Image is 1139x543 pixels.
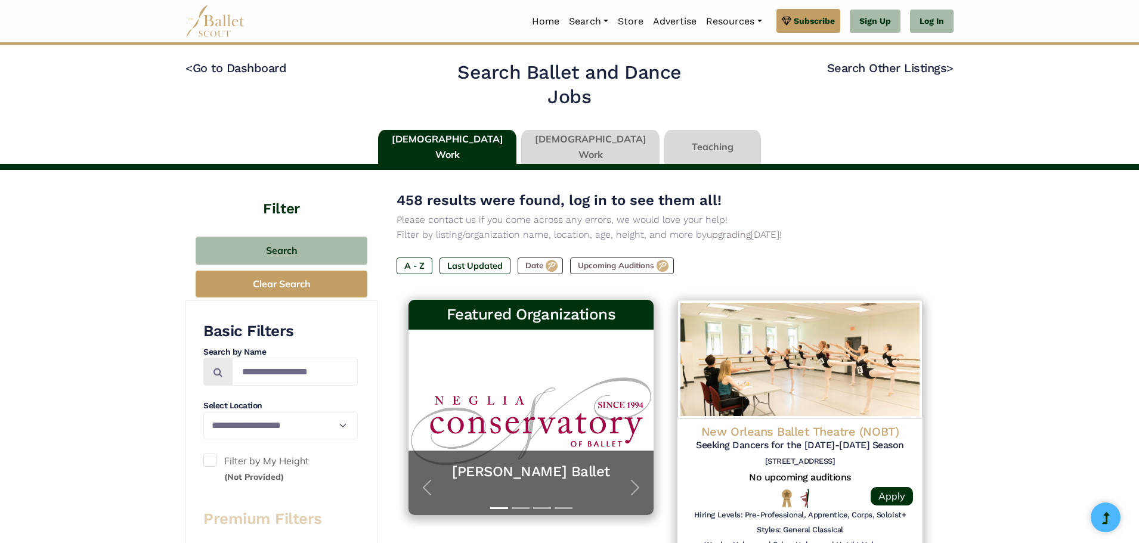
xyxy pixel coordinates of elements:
[196,271,367,297] button: Clear Search
[800,489,809,508] img: All
[871,487,913,505] a: Apply
[232,358,358,386] input: Search by names...
[185,61,286,75] a: <Go to Dashboard
[613,9,648,34] a: Store
[570,257,674,274] label: Upcoming Auditions
[490,501,508,515] button: Slide 1
[694,510,906,520] h6: Hiring Levels: Pre-Professional, Apprentice, Corps, Soloist+
[203,454,358,484] label: Filter by My Height
[946,60,954,75] code: >
[519,130,662,165] li: [DEMOGRAPHIC_DATA] Work
[794,14,835,27] span: Subscribe
[677,300,923,419] img: Logo
[850,10,900,33] a: Sign Up
[397,212,934,228] p: Please contact us if you come across any errors, we would love your help!
[376,130,519,165] li: [DEMOGRAPHIC_DATA] Work
[687,424,913,439] h4: New Orleans Ballet Theatre (NOBT)
[397,192,722,209] span: 458 results were found, log in to see them all!
[185,170,377,219] h4: Filter
[687,457,913,467] h6: [STREET_ADDRESS]
[435,60,704,110] h2: Search Ballet and Dance Jobs
[707,229,751,240] a: upgrading
[779,489,794,507] img: National
[518,257,563,274] label: Date
[648,9,701,34] a: Advertise
[564,9,613,34] a: Search
[397,257,432,274] label: A - Z
[439,257,510,274] label: Last Updated
[687,471,913,484] h5: No upcoming auditions
[555,501,572,515] button: Slide 4
[527,9,564,34] a: Home
[185,60,193,75] code: <
[224,471,284,482] small: (Not Provided)
[662,130,763,165] li: Teaching
[203,321,358,342] h3: Basic Filters
[420,463,642,481] a: [PERSON_NAME] Ballet
[776,9,840,33] a: Subscribe
[418,305,644,325] h3: Featured Organizations
[196,237,367,265] button: Search
[782,14,791,27] img: gem.svg
[701,9,766,34] a: Resources
[203,400,358,412] h4: Select Location
[687,439,913,452] h5: Seeking Dancers for the [DATE]-[DATE] Season
[827,61,954,75] a: Search Other Listings>
[533,501,551,515] button: Slide 3
[397,227,934,243] p: Filter by listing/organization name, location, age, height, and more by [DATE]!
[203,509,358,529] h3: Premium Filters
[512,501,530,515] button: Slide 2
[757,525,843,535] h6: Styles: General Classical
[203,346,358,358] h4: Search by Name
[910,10,954,33] a: Log In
